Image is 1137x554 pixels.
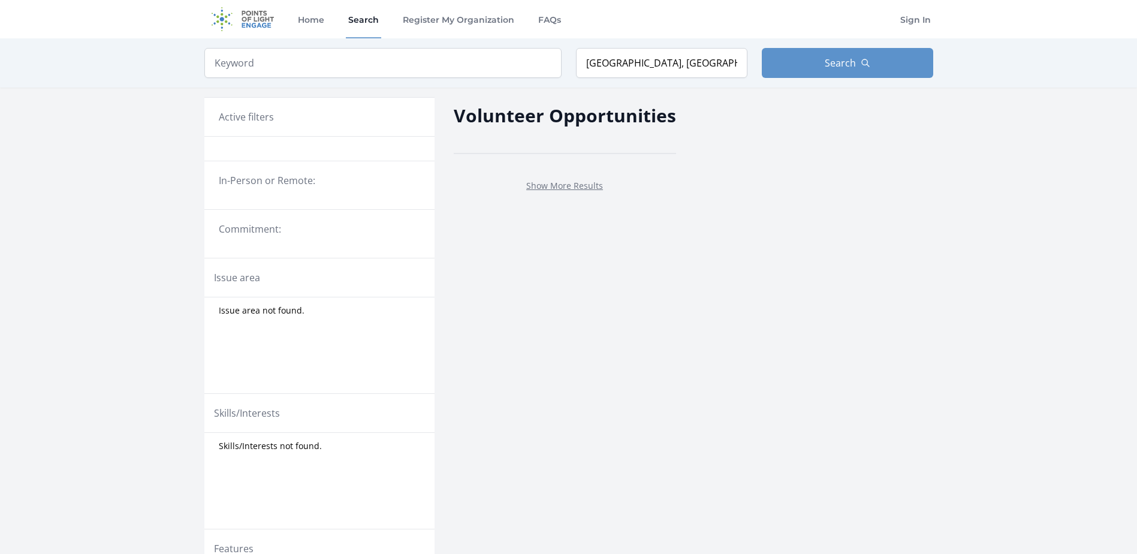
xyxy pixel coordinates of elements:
[219,110,274,124] h3: Active filters
[219,440,322,452] span: Skills/Interests not found.
[454,102,676,129] h2: Volunteer Opportunities
[214,406,280,420] legend: Skills/Interests
[219,305,304,317] span: Issue area not found.
[219,173,420,188] legend: In-Person or Remote:
[526,180,603,191] a: Show More Results
[219,222,420,236] legend: Commitment:
[762,48,933,78] button: Search
[214,270,260,285] legend: Issue area
[825,56,856,70] span: Search
[576,48,747,78] input: Location
[204,48,562,78] input: Keyword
